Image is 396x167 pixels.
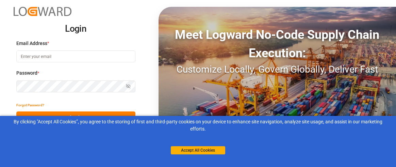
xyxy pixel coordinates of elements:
div: Customize Locally, Govern Globally, Deliver Fast [159,62,396,77]
div: Meet Logward No-Code Supply Chain Execution: [159,26,396,62]
div: By clicking "Accept All Cookies”, you agree to the storing of first and third-party cookies on yo... [5,118,391,133]
h2: Login [16,18,135,40]
button: Accept All Cookies [171,146,225,154]
span: Password [16,70,37,77]
button: Log In [16,111,135,123]
input: Enter your email [16,50,135,62]
span: Email Address [16,40,47,47]
img: Logward_new_orange.png [14,7,71,16]
button: Forgot Password? [16,100,44,111]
